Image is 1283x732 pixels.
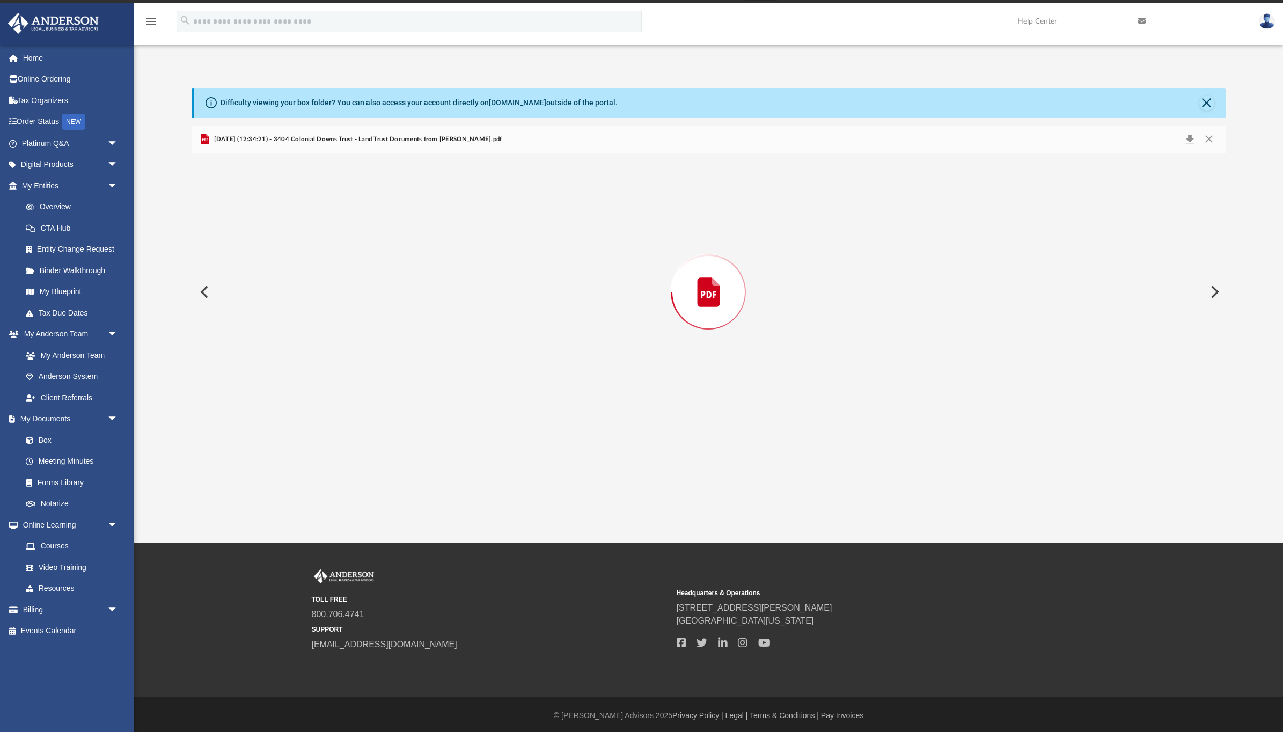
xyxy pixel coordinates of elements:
[15,281,129,303] a: My Blueprint
[5,13,102,34] img: Anderson Advisors Platinum Portal
[15,260,134,281] a: Binder Walkthrough
[8,133,134,154] a: Platinum Q&Aarrow_drop_down
[725,711,748,720] a: Legal |
[15,429,123,451] a: Box
[750,711,819,720] a: Terms & Conditions |
[15,366,129,387] a: Anderson System
[107,154,129,176] span: arrow_drop_down
[15,536,129,557] a: Courses
[107,175,129,197] span: arrow_drop_down
[107,133,129,155] span: arrow_drop_down
[192,126,1226,431] div: Preview
[15,217,134,239] a: CTA Hub
[489,98,546,107] a: [DOMAIN_NAME]
[8,47,134,69] a: Home
[1259,13,1275,29] img: User Pic
[15,578,129,599] a: Resources
[145,15,158,28] i: menu
[107,408,129,430] span: arrow_drop_down
[8,69,134,90] a: Online Ordering
[15,493,129,515] a: Notarize
[192,277,215,307] button: Previous File
[15,387,129,408] a: Client Referrals
[145,20,158,28] a: menu
[312,610,364,619] a: 800.706.4741
[1180,132,1199,147] button: Download
[677,588,1034,598] small: Headquarters & Operations
[15,302,134,324] a: Tax Due Dates
[677,603,832,612] a: [STREET_ADDRESS][PERSON_NAME]
[312,640,457,649] a: [EMAIL_ADDRESS][DOMAIN_NAME]
[1202,277,1226,307] button: Next File
[1199,132,1219,147] button: Close
[62,114,85,130] div: NEW
[8,90,134,111] a: Tax Organizers
[677,616,814,625] a: [GEOGRAPHIC_DATA][US_STATE]
[107,599,129,621] span: arrow_drop_down
[8,324,129,345] a: My Anderson Teamarrow_drop_down
[8,620,134,642] a: Events Calendar
[8,154,134,175] a: Digital Productsarrow_drop_down
[312,625,669,634] small: SUPPORT
[15,345,123,366] a: My Anderson Team
[312,569,376,583] img: Anderson Advisors Platinum Portal
[1199,96,1214,111] button: Close
[8,175,134,196] a: My Entitiesarrow_drop_down
[672,711,723,720] a: Privacy Policy |
[221,97,618,108] div: Difficulty viewing your box folder? You can also access your account directly on outside of the p...
[179,14,191,26] i: search
[15,451,129,472] a: Meeting Minutes
[8,514,129,536] a: Online Learningarrow_drop_down
[8,408,129,430] a: My Documentsarrow_drop_down
[312,595,669,604] small: TOLL FREE
[8,111,134,133] a: Order StatusNEW
[15,196,134,218] a: Overview
[107,514,129,536] span: arrow_drop_down
[107,324,129,346] span: arrow_drop_down
[15,557,123,578] a: Video Training
[8,599,134,620] a: Billingarrow_drop_down
[15,472,123,493] a: Forms Library
[15,239,134,260] a: Entity Change Request
[211,135,502,144] span: [DATE] (12:34:21) - 3404 Colonial Downs Trust - Land Trust Documents from [PERSON_NAME].pdf
[134,710,1283,721] div: © [PERSON_NAME] Advisors 2025
[821,711,863,720] a: Pay Invoices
